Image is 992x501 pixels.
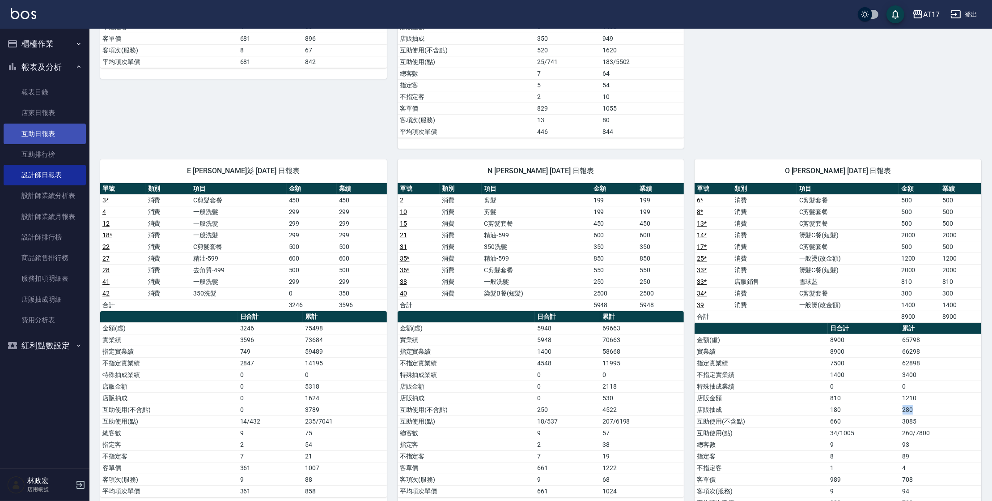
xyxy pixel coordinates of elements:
td: 299 [337,218,387,229]
td: 消費 [146,287,191,299]
td: 指定實業績 [695,357,828,369]
p: 店用帳號 [27,485,73,493]
a: 27 [102,255,110,262]
td: 299 [337,229,387,241]
th: 金額 [899,183,940,195]
td: 一般洗髮 [191,276,286,287]
td: 一般洗髮 [191,206,286,218]
td: C剪髮套餐 [797,241,899,253]
td: 5948 [535,334,600,346]
a: 15 [400,220,407,227]
td: 消費 [732,218,797,229]
table: a dense table [695,183,981,323]
td: 1200 [899,253,940,264]
td: 燙髮C餐(短髮) [797,229,899,241]
button: AT17 [909,5,943,24]
td: 300 [940,287,981,299]
td: 消費 [732,241,797,253]
td: 剪髮 [482,206,591,218]
td: 1400 [899,299,940,311]
td: 5948 [591,299,638,311]
td: 0 [238,381,303,392]
td: 2847 [238,357,303,369]
button: 紅利點數設定 [4,334,86,357]
td: 8900 [940,311,981,322]
span: O [PERSON_NAME] [DATE] 日報表 [705,167,971,176]
a: 店販抽成明細 [4,289,86,310]
td: C剪髮套餐 [797,218,899,229]
td: 7500 [828,357,900,369]
td: 4522 [600,404,684,415]
td: 不指定實業績 [695,369,828,381]
td: 600 [637,229,684,241]
td: 299 [287,276,337,287]
td: 特殊抽成業績 [100,369,238,381]
td: 特殊抽成業績 [398,369,535,381]
td: 消費 [440,287,482,299]
td: 互助使用(不含點) [398,404,535,415]
td: 消費 [732,206,797,218]
td: 844 [600,126,684,137]
button: 櫃檯作業 [4,32,86,56]
td: 消費 [146,264,191,276]
td: 500 [899,218,940,229]
button: 報表及分析 [4,56,86,79]
td: 500 [940,206,981,218]
td: 450 [287,194,337,206]
td: 530 [600,392,684,404]
td: 合計 [100,299,146,311]
td: 平均項次單價 [398,126,535,137]
td: 5948 [637,299,684,311]
a: 設計師日報表 [4,165,86,185]
td: 600 [591,229,638,241]
td: 消費 [146,241,191,253]
a: 21 [400,231,407,239]
td: 600 [337,253,387,264]
a: 互助排行榜 [4,144,86,165]
td: 燙髮C餐(短髮) [797,264,899,276]
a: 費用分析表 [4,310,86,330]
a: 設計師排行榜 [4,227,86,248]
th: 業績 [637,183,684,195]
td: 3596 [337,299,387,311]
td: 消費 [440,194,482,206]
td: 64 [600,68,684,79]
td: 450 [637,218,684,229]
td: 14195 [303,357,386,369]
td: 實業績 [100,334,238,346]
td: 949 [600,33,684,44]
td: 681 [238,33,303,44]
td: C剪髮套餐 [797,206,899,218]
td: 互助使用(點) [398,415,535,427]
td: 一般洗髮 [191,218,286,229]
td: 精油-599 [482,229,591,241]
th: 累計 [303,311,386,323]
td: 3246 [287,299,337,311]
a: 商品銷售排行榜 [4,248,86,268]
td: 550 [591,264,638,276]
td: 350 [535,33,600,44]
td: 消費 [440,218,482,229]
td: 183/5502 [600,56,684,68]
th: 單號 [100,183,146,195]
td: 1400 [940,299,981,311]
td: 店販金額 [695,392,828,404]
td: 指定實業績 [398,346,535,357]
td: 299 [337,276,387,287]
td: 消費 [440,253,482,264]
td: 69663 [600,322,684,334]
td: 65798 [900,334,981,346]
td: 剪髮 [482,194,591,206]
th: 單號 [695,183,732,195]
td: 消費 [732,264,797,276]
a: 39 [697,301,704,308]
td: 500 [940,241,981,253]
td: 消費 [732,299,797,311]
td: 829 [535,103,600,114]
td: 500 [940,194,981,206]
td: 73684 [303,334,386,346]
td: 810 [899,276,940,287]
th: 金額 [287,183,337,195]
td: 2 [535,91,600,103]
td: 13 [535,114,600,126]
